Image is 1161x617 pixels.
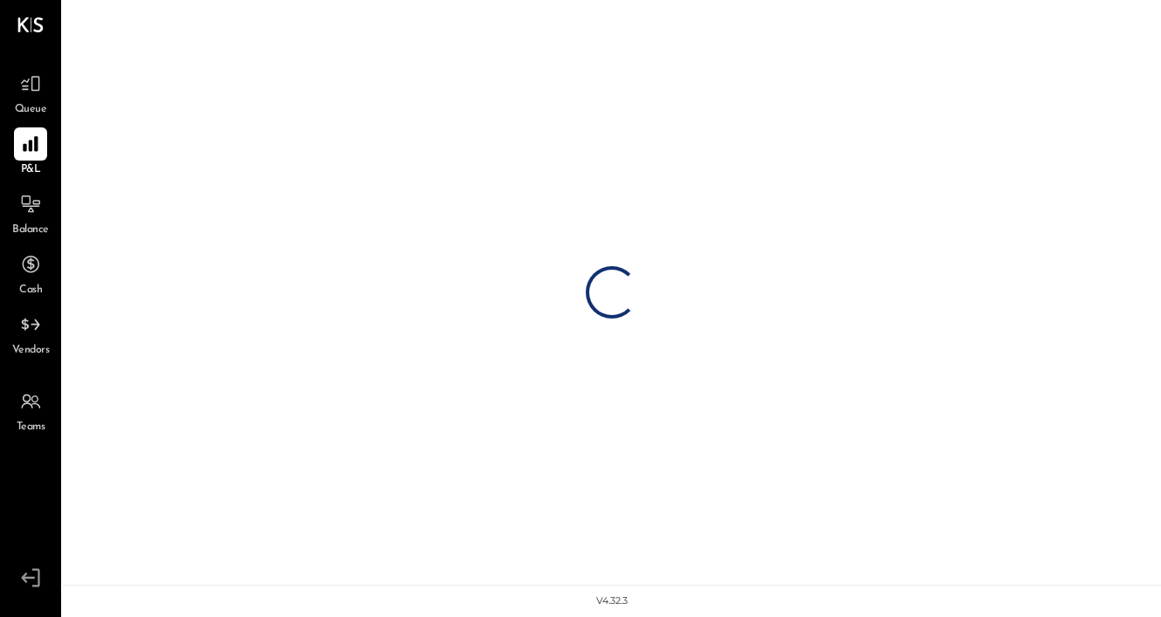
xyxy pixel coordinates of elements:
a: Balance [1,188,60,238]
span: P&L [21,162,41,178]
a: Queue [1,67,60,118]
span: Vendors [12,343,50,359]
div: v 4.32.3 [596,594,628,608]
a: Cash [1,248,60,298]
span: Queue [15,102,47,118]
span: Teams [17,420,45,435]
a: P&L [1,127,60,178]
a: Vendors [1,308,60,359]
span: Balance [12,223,49,238]
span: Cash [19,283,42,298]
a: Teams [1,385,60,435]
